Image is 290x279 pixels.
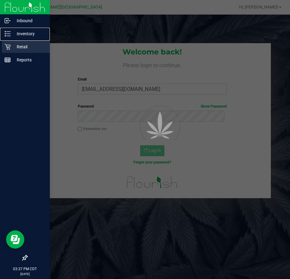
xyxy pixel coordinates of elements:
[11,17,47,24] p: Inbound
[6,230,24,249] iframe: Resource center
[11,30,47,37] p: Inventory
[3,272,47,276] p: [DATE]
[3,266,47,272] p: 03:37 PM CDT
[5,31,11,37] inline-svg: Inventory
[11,43,47,50] p: Retail
[5,57,11,63] inline-svg: Reports
[5,44,11,50] inline-svg: Retail
[11,56,47,64] p: Reports
[5,18,11,24] inline-svg: Inbound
